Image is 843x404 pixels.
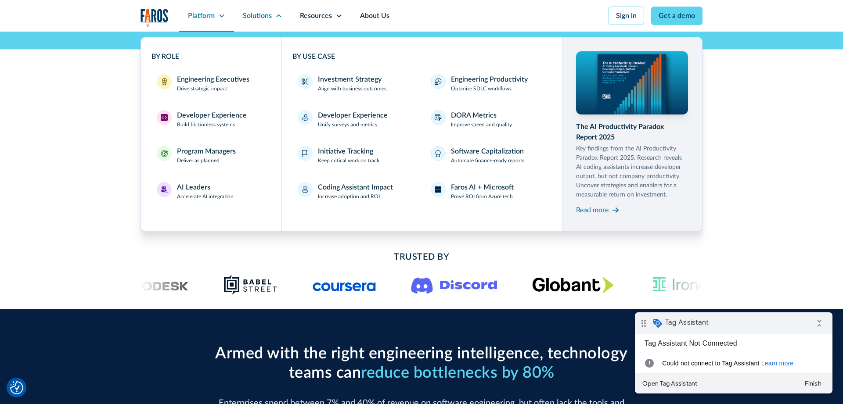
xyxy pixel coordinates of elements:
[533,277,614,293] img: Globant's logo
[425,141,551,170] a: Software CapitalizationAutomate finance-ready reports
[576,144,688,200] p: Key findings from the AI Productivity Paradox Report 2025. Research reveals AI coding assistants ...
[151,69,271,98] a: Engineering ExecutivesEngineering ExecutivesDrive strategic impact
[318,146,373,157] div: Initiative Tracking
[140,9,169,27] a: home
[451,85,512,93] p: Optimize SDLC workflows
[243,11,272,21] div: Solutions
[318,121,377,129] p: Unify surveys and metrics
[151,105,271,134] a: Developer ExperienceDeveloper ExperienceBuild frictionless systems
[211,344,632,382] h2: Armed with the right engineering intelligence, technology teams can
[177,182,210,193] div: AI Leaders
[177,193,234,200] p: Accelerate AI integration
[177,74,249,85] div: Engineering Executives
[451,74,528,85] div: Engineering Productivity
[161,186,168,193] img: AI Leaders
[313,278,376,292] img: Logo of the online learning platform Coursera.
[361,365,555,381] span: reduce bottlenecks by 80%
[161,114,168,121] img: Developer Experience
[292,141,418,170] a: Initiative TrackingKeep critical work on track
[318,110,388,121] div: Developer Experience
[651,7,702,25] a: Get a demo
[451,182,514,193] div: Faros AI + Microsoft
[177,85,227,93] p: Drive strategic impact
[318,193,380,200] p: Increase adoption and ROI
[292,69,418,98] a: Investment StrategyAlign with business outcomes
[4,63,67,79] button: Open Tag Assistant
[318,85,386,93] p: Align with business outcomes
[451,193,513,200] p: Prove ROI from Azure tech
[126,47,159,54] a: Learn more
[609,7,644,25] a: Sign in
[425,177,551,206] a: Faros AI + MicrosoftProve ROI from Azure tech
[211,250,632,264] h2: Trusted By
[140,9,169,27] img: Logo of the analytics and reporting company Faros.
[411,275,497,294] img: Logo of the communication platform Discord.
[151,177,271,206] a: AI LeadersAI LeadersAccelerate AI integration
[451,110,497,121] div: DORA Metrics
[318,157,379,164] p: Keep critical work on track
[176,2,193,20] i: Collapse debug badge
[292,51,551,62] div: BY USE CASE
[300,11,332,21] div: Resources
[151,141,271,170] a: Program ManagersProgram ManagersDeliver as planned
[177,121,235,129] p: Build frictionless systems
[177,146,236,157] div: Program Managers
[161,78,168,85] img: Engineering Executives
[576,51,688,217] a: The AI Productivity Paradox Report 2025Key findings from the AI Productivity Paradox Report 2025....
[162,63,194,79] button: Finish
[10,381,23,394] img: Revisit consent button
[318,182,393,193] div: Coding Assistant Impact
[7,42,22,60] i: error
[576,122,688,143] div: The AI Productivity Paradox Report 2025
[425,105,551,134] a: DORA MetricsImprove speed and quality
[30,6,74,14] span: Tag Assistant
[451,146,524,157] div: Software Capitalization
[576,205,609,215] div: Read more
[177,157,220,164] p: Deliver as planned
[140,32,702,232] nav: Solutions
[161,150,168,157] img: Program Managers
[292,177,418,206] a: Coding Assistant ImpactIncrease adoption and ROI
[451,157,524,164] p: Automate finance-ready reports
[27,46,183,55] span: Could not connect to Tag Assistant
[425,69,551,98] a: Engineering ProductivityOptimize SDLC workflows
[292,105,418,134] a: Developer ExperienceUnify surveys and metrics
[188,11,215,21] div: Platform
[451,121,512,129] p: Improve speed and quality
[318,74,382,85] div: Investment Strategy
[10,381,23,394] button: Cookie Settings
[151,51,271,62] div: BY ROLE
[224,274,278,295] img: Babel Street logo png
[177,110,247,121] div: Developer Experience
